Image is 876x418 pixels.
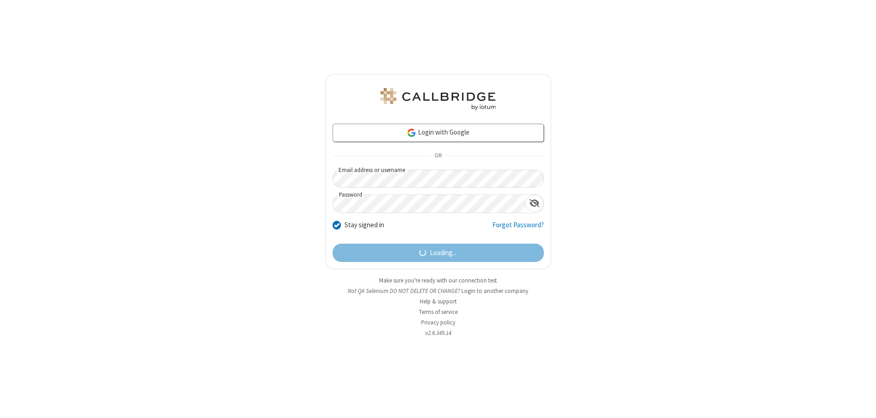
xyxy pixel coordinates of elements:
span: Loading... [430,248,457,258]
a: Help & support [420,298,457,305]
li: v2.6.349.14 [325,329,551,337]
label: Stay signed in [344,220,384,230]
img: google-icon.png [407,128,417,138]
input: Email address or username [333,170,544,188]
button: Loading... [333,244,544,262]
a: Privacy policy [421,319,455,326]
iframe: Chat [853,394,869,412]
div: Show password [526,195,543,212]
img: QA Selenium DO NOT DELETE OR CHANGE [379,88,497,110]
a: Terms of service [419,308,458,316]
input: Password [333,195,526,213]
a: Login with Google [333,124,544,142]
span: OR [431,150,445,162]
button: Login to another company [461,287,528,295]
a: Forgot Password? [492,220,544,237]
li: Not QA Selenium DO NOT DELETE OR CHANGE? [325,287,551,295]
a: Make sure you're ready with our connection test [379,277,497,284]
